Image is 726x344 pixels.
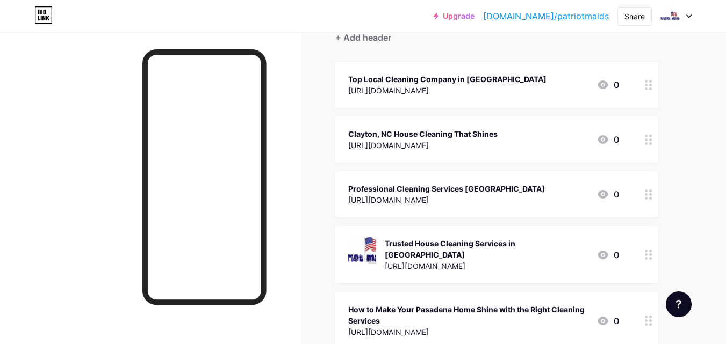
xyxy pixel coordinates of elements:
[660,6,680,26] img: patriotmaids
[348,128,498,140] div: Clayton, NC House Cleaning That Shines
[335,31,391,44] div: + Add header
[348,183,545,194] div: Professional Cleaning Services [GEOGRAPHIC_DATA]
[348,140,498,151] div: [URL][DOMAIN_NAME]
[385,260,588,272] div: [URL][DOMAIN_NAME]
[483,10,609,23] a: [DOMAIN_NAME]/patriotmaids
[348,326,588,338] div: [URL][DOMAIN_NAME]
[348,194,545,206] div: [URL][DOMAIN_NAME]
[596,314,619,327] div: 0
[624,11,645,22] div: Share
[348,304,588,326] div: How to Make Your Pasadena Home Shine with the Right Cleaning Services
[596,133,619,146] div: 0
[348,74,547,85] div: Top Local Cleaning Company in [GEOGRAPHIC_DATA]
[385,238,588,260] div: Trusted House Cleaning Services in [GEOGRAPHIC_DATA]
[596,188,619,201] div: 0
[348,237,376,265] img: Trusted House Cleaning Services in Pasadena
[596,78,619,91] div: 0
[348,85,547,96] div: [URL][DOMAIN_NAME]
[434,12,475,20] a: Upgrade
[596,248,619,261] div: 0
